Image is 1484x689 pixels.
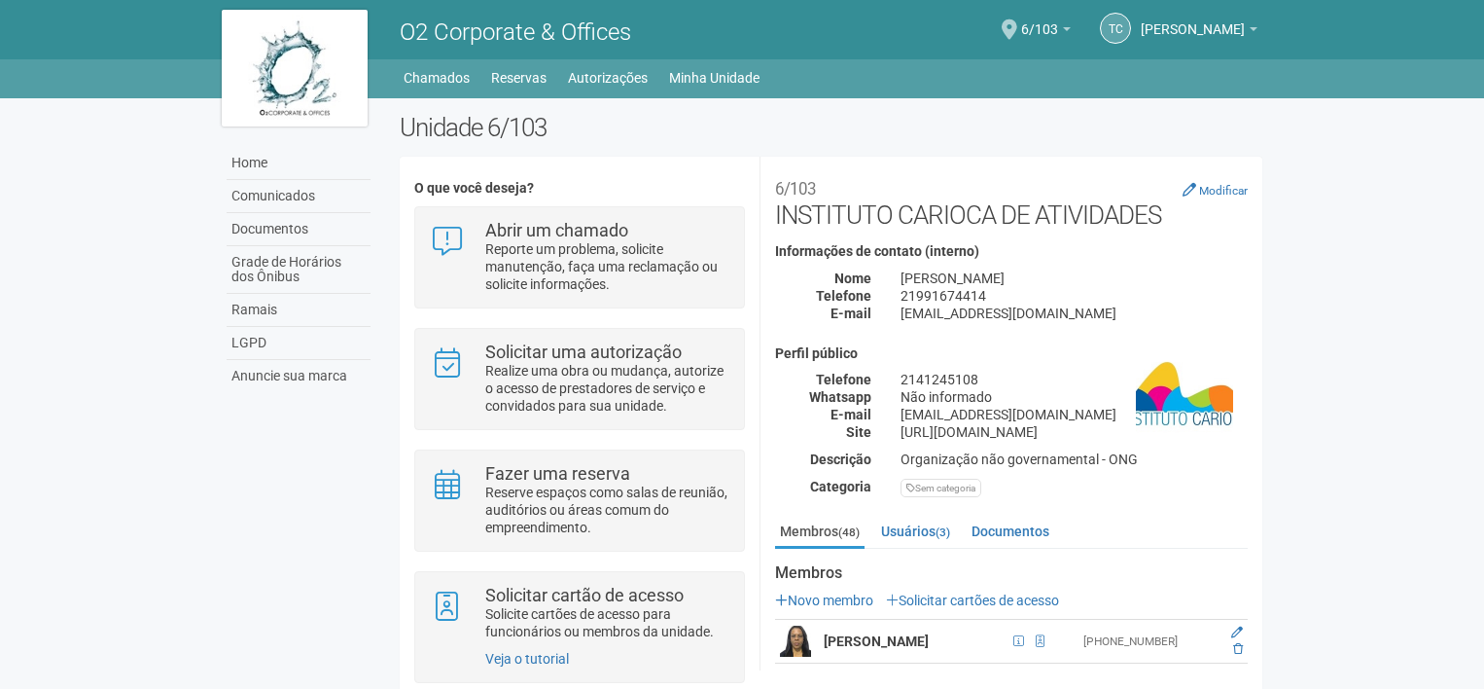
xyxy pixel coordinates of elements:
[485,220,628,240] strong: Abrir um chamado
[816,288,871,304] strong: Telefone
[485,342,682,362] strong: Solicitar uma autorização
[430,587,728,640] a: Solicitar cartão de acesso Solicite cartões de acesso para funcionários ou membros da unidade.
[838,526,860,539] small: (48)
[430,465,728,536] a: Fazer uma reserva Reserve espaços como salas de reunião, auditórios ou áreas comum do empreendime...
[810,452,871,467] strong: Descrição
[400,18,631,46] span: O2 Corporate & Offices
[227,327,371,360] a: LGPD
[775,179,816,199] small: 6/103
[775,593,873,608] a: Novo membro
[876,517,955,546] a: Usuários(3)
[227,213,371,246] a: Documentos
[834,271,871,286] strong: Nome
[886,406,1262,423] div: [EMAIL_ADDRESS][DOMAIN_NAME]
[1030,631,1050,652] span: Cartão de acesso ativo
[886,423,1262,441] div: [URL][DOMAIN_NAME]
[485,463,630,484] strong: Fazer uma reserva
[967,517,1054,546] a: Documentos
[430,344,728,415] a: Solicitar uma autorização Realize uma obra ou mudança, autorize o acesso de prestadores de serviç...
[485,651,569,667] a: Veja o tutorial
[886,305,1262,322] div: [EMAIL_ADDRESS][DOMAIN_NAME]
[491,64,547,91] a: Reservas
[222,10,368,127] img: logo.jpg
[775,564,1248,582] strong: Membros
[227,246,371,294] a: Grade de Horários dos Ônibus
[775,517,865,549] a: Membros(48)
[1100,13,1131,44] a: TC
[485,484,729,536] p: Reserve espaços como salas de reunião, auditórios ou áreas comum do empreendimento.
[227,360,371,392] a: Anuncie sua marca
[816,372,871,387] strong: Telefone
[568,64,648,91] a: Autorizações
[227,294,371,327] a: Ramais
[400,113,1262,142] h2: Unidade 6/103
[1141,3,1245,37] span: Tatyane Cristina Rocha Felipe
[886,451,1262,468] div: Organização não governamental - ONG
[830,306,871,321] strong: E-mail
[1136,346,1233,444] img: business.png
[1021,24,1071,40] a: 6/103
[846,424,871,440] strong: Site
[809,389,871,405] strong: Whatsapp
[430,222,728,293] a: Abrir um chamado Reporte um problema, solicite manutenção, faça uma reclamação ou solicite inform...
[886,593,1059,608] a: Solicitar cartões de acesso
[1083,634,1217,650] div: [PHONE_NUMBER]
[227,180,371,213] a: Comunicados
[775,346,1248,361] h4: Perfil público
[886,388,1262,406] div: Não informado
[810,479,871,494] strong: Categoria
[780,626,811,657] img: user.png
[936,526,950,539] small: (3)
[901,479,981,497] div: Sem categoria
[485,585,684,605] strong: Solicitar cartão de acesso
[485,605,729,640] p: Solicite cartões de acesso para funcionários ou membros da unidade.
[414,181,744,196] h4: O que você deseja?
[669,64,760,91] a: Minha Unidade
[824,634,929,649] strong: [PERSON_NAME]
[1007,631,1030,652] span: CPF 034.066.717-64
[404,64,470,91] a: Chamados
[1141,24,1257,40] a: [PERSON_NAME]
[1183,182,1248,198] a: Modificar
[775,171,1248,230] h2: INSTITUTO CARIOCA DE ATIVIDADES
[1231,626,1243,639] a: Editar membro
[227,147,371,180] a: Home
[886,270,1262,287] div: [PERSON_NAME]
[886,371,1262,388] div: 2141245108
[485,362,729,415] p: Realize uma obra ou mudança, autorize o acesso de prestadores de serviço e convidados para sua un...
[1199,184,1248,198] small: Modificar
[886,287,1262,305] div: 21991674414
[830,407,871,422] strong: E-mail
[1021,3,1058,37] span: 6/103
[775,244,1248,259] h4: Informações de contato (interno)
[1233,642,1243,656] a: Excluir membro
[485,240,729,293] p: Reporte um problema, solicite manutenção, faça uma reclamação ou solicite informações.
